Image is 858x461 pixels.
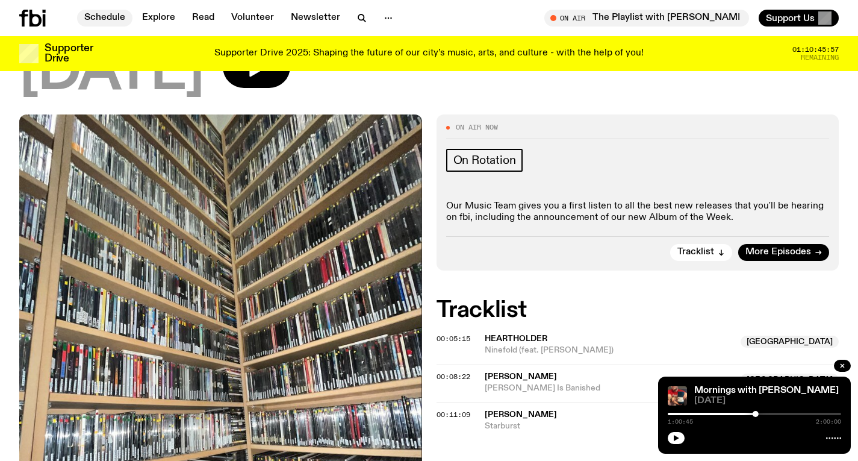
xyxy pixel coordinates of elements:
[485,421,839,432] span: Starburst
[668,419,693,425] span: 1:00:45
[185,10,222,27] a: Read
[485,345,734,356] span: Ninefold (feat. [PERSON_NAME])
[694,386,839,395] a: Mornings with [PERSON_NAME]
[741,374,839,386] span: [GEOGRAPHIC_DATA]
[816,419,841,425] span: 2:00:00
[446,201,830,224] p: Our Music Team gives you a first listen to all the best new releases that you'll be hearing on fb...
[766,13,815,24] span: Support Us
[485,410,557,419] span: [PERSON_NAME]
[677,248,714,257] span: Tracklist
[453,154,516,167] span: On Rotation
[214,48,644,59] p: Supporter Drive 2025: Shaping the future of our city’s music, arts, and culture - with the help o...
[485,372,557,381] span: [PERSON_NAME]
[485,334,547,343] span: heartholder
[224,10,281,27] a: Volunteer
[135,10,182,27] a: Explore
[45,43,93,64] h3: Supporter Drive
[745,248,811,257] span: More Episodes
[544,10,749,27] button: On AirThe Playlist with [PERSON_NAME] and [PERSON_NAME]
[437,299,839,321] h2: Tracklist
[446,149,523,172] a: On Rotation
[792,46,839,53] span: 01:10:45:57
[694,397,841,406] span: [DATE]
[738,244,829,261] a: More Episodes
[759,10,839,27] button: Support Us
[437,372,470,381] span: 00:08:22
[437,334,470,343] span: 00:05:15
[670,244,732,261] button: Tracklist
[741,336,839,348] span: [GEOGRAPHIC_DATA]
[456,124,498,131] span: On Air Now
[77,10,132,27] a: Schedule
[437,410,470,419] span: 00:11:09
[19,46,204,100] span: [DATE]
[284,10,347,27] a: Newsletter
[801,54,839,61] span: Remaining
[485,383,734,394] span: [PERSON_NAME] Is Banished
